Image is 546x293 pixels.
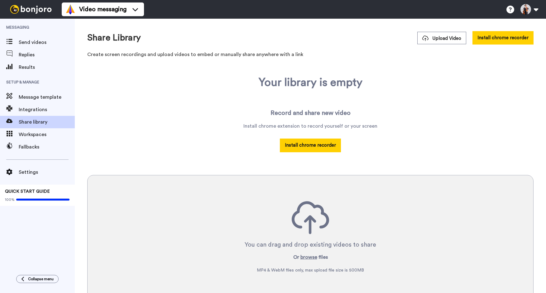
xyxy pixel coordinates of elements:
span: Fallbacks [19,143,75,151]
span: Video messaging [79,5,127,14]
div: Record and share new video [271,109,351,117]
button: Collapse menu [16,275,59,283]
img: vm-color.svg [65,4,75,14]
button: Upload Video [417,32,466,44]
span: Workspaces [19,131,75,138]
span: Message template [19,93,75,101]
p: Or files [293,253,328,261]
div: Your library is empty [259,76,362,89]
span: Upload Video [422,35,461,42]
h1: Share Library [87,33,141,43]
span: QUICK START GUIDE [5,189,50,194]
button: browse [300,253,317,261]
div: Install chrome extension to record yourself or your screen [243,122,377,130]
span: Integrations [19,106,75,113]
div: You can drag and drop existing videos to share [245,240,376,249]
button: Install chrome recorder [472,31,534,45]
span: Share library [19,118,75,126]
p: Create screen recordings and upload videos to embed or manually share anywhere with a link [87,51,534,58]
span: Results [19,64,75,71]
button: Install chrome recorder [280,139,341,152]
span: Settings [19,168,75,176]
span: 100% [5,197,15,202]
span: Send videos [19,39,75,46]
span: MP4 & WebM files only, max upload file size is 500 MB [257,267,364,273]
span: Collapse menu [28,276,54,281]
img: bj-logo-header-white.svg [7,5,54,14]
span: Replies [19,51,75,59]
